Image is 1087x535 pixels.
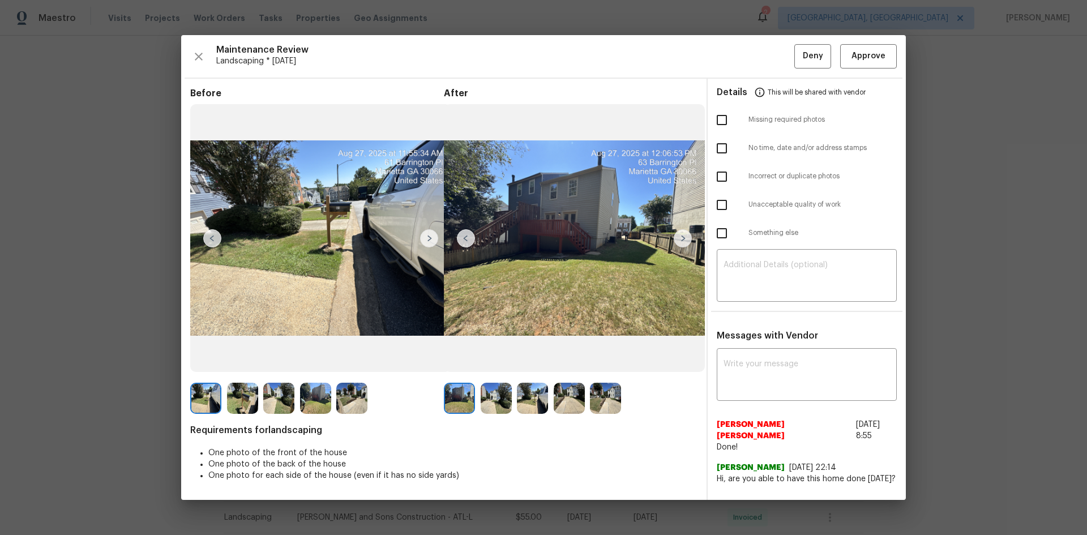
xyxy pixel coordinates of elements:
li: One photo for each side of the house (even if it has no side yards) [208,470,697,481]
span: Missing required photos [748,115,897,125]
button: Deny [794,44,831,69]
span: Incorrect or duplicate photos [748,172,897,181]
span: After [444,88,697,99]
span: [DATE] 22:14 [789,464,836,472]
span: Done! [717,442,897,453]
button: Approve [840,44,897,69]
div: Something else [708,219,906,247]
span: [PERSON_NAME] [PERSON_NAME] [717,419,851,442]
span: Messages with Vendor [717,331,818,340]
div: No time, date and/or address stamps [708,134,906,162]
span: [DATE] 8:55 [856,421,880,440]
li: One photo of the back of the house [208,459,697,470]
span: Something else [748,228,897,238]
span: Deny [803,49,823,63]
span: Maintenance Review [216,44,794,55]
span: [PERSON_NAME] [717,462,785,473]
span: Hi, are you able to have this home done [DATE]? [717,473,897,485]
div: Unacceptable quality of work [708,191,906,219]
span: Requirements for landscaping [190,425,697,436]
div: Missing required photos [708,106,906,134]
span: Landscaping * [DATE] [216,55,794,67]
img: left-chevron-button-url [457,229,475,247]
span: This will be shared with vendor [768,79,866,106]
span: Unacceptable quality of work [748,200,897,209]
img: right-chevron-button-url [420,229,438,247]
img: right-chevron-button-url [674,229,692,247]
span: Approve [851,49,885,63]
li: One photo of the front of the house [208,447,697,459]
span: No time, date and/or address stamps [748,143,897,153]
div: Incorrect or duplicate photos [708,162,906,191]
span: Details [717,79,747,106]
span: Before [190,88,444,99]
img: left-chevron-button-url [203,229,221,247]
